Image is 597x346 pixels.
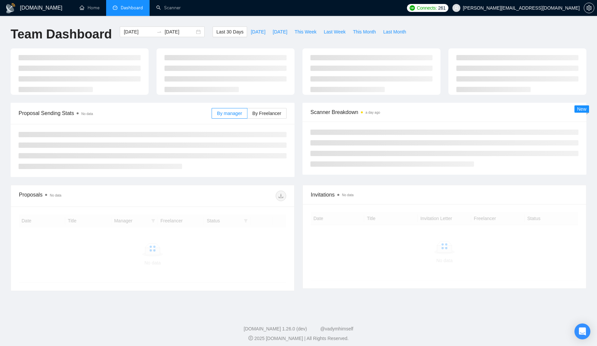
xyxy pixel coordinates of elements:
span: Dashboard [121,5,143,11]
span: copyright [248,336,253,340]
span: Invitations [311,191,578,199]
span: Scanner Breakdown [310,108,578,116]
span: This Month [353,28,376,35]
button: [DATE] [247,27,269,37]
button: Last 30 Days [213,27,247,37]
a: homeHome [80,5,99,11]
div: 2025 [DOMAIN_NAME] | All Rights Reserved. [5,335,592,342]
span: dashboard [113,5,117,10]
span: This Week [295,28,316,35]
button: setting [584,3,594,13]
span: Last 30 Days [216,28,243,35]
img: logo [5,3,16,14]
a: [DOMAIN_NAME] 1.26.0 (dev) [244,326,307,331]
button: Last Month [379,27,410,37]
button: This Month [349,27,379,37]
span: By manager [217,111,242,116]
span: Last Month [383,28,406,35]
span: [DATE] [273,28,287,35]
button: Last Week [320,27,349,37]
span: Connects: [417,4,437,12]
span: swap-right [157,29,162,34]
span: user [454,6,459,10]
time: a day ago [365,111,380,114]
a: setting [584,5,594,11]
a: @vadymhimself [320,326,353,331]
span: New [577,106,586,112]
span: No data [50,194,61,197]
span: Last Week [324,28,346,35]
span: No data [81,112,93,116]
span: to [157,29,162,34]
button: This Week [291,27,320,37]
span: 261 [438,4,445,12]
span: No data [342,193,354,197]
div: Open Intercom Messenger [574,323,590,339]
input: End date [165,28,195,35]
span: [DATE] [251,28,265,35]
img: upwork-logo.png [410,5,415,11]
span: Proposal Sending Stats [19,109,212,117]
a: searchScanner [156,5,181,11]
span: By Freelancer [252,111,281,116]
input: Start date [124,28,154,35]
button: [DATE] [269,27,291,37]
h1: Team Dashboard [11,27,112,42]
div: Proposals [19,191,153,201]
